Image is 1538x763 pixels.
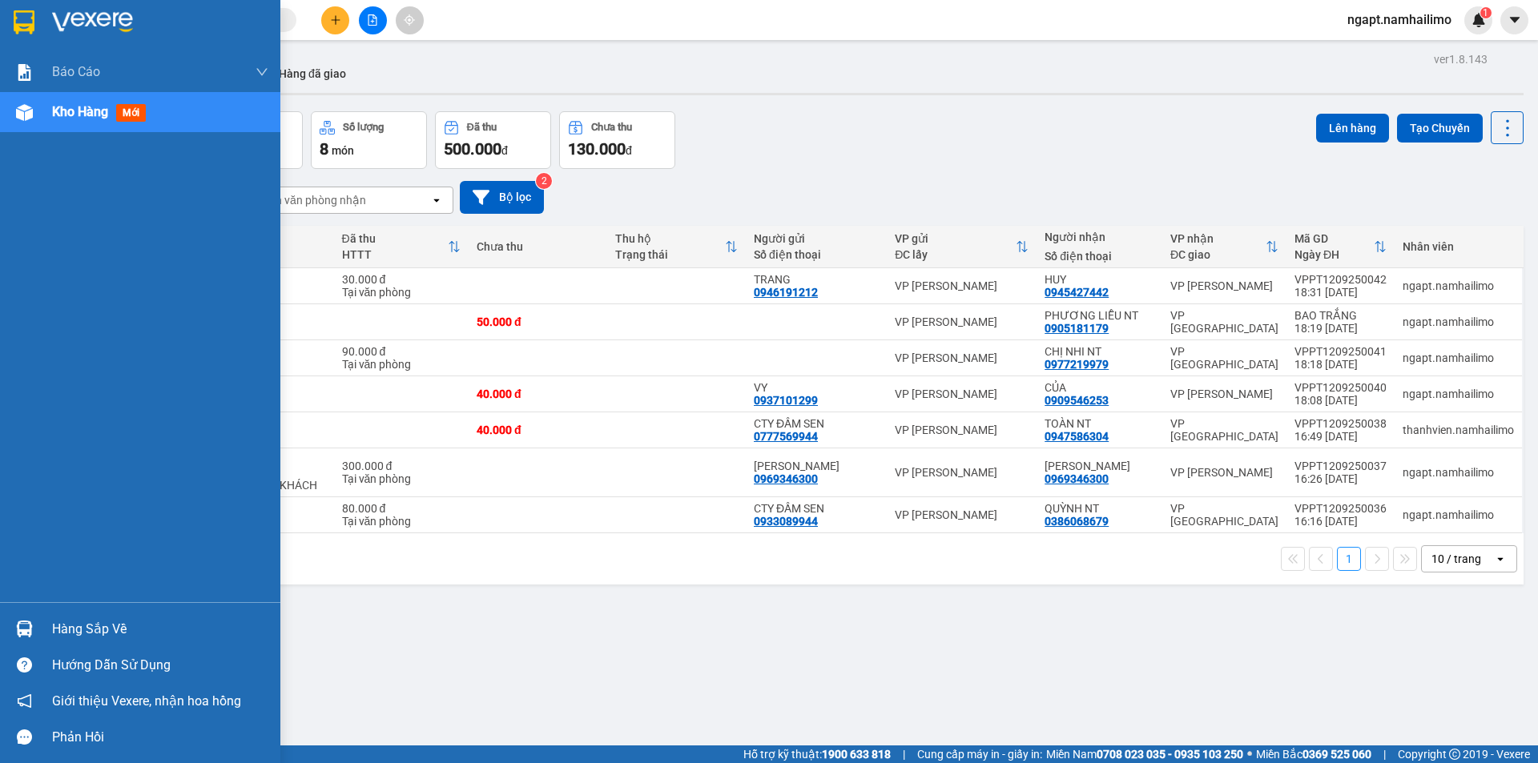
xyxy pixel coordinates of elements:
[822,748,891,761] strong: 1900 633 818
[1294,381,1387,394] div: VPPT1209250040
[1045,502,1154,515] div: QUỲNH NT
[1045,515,1109,528] div: 0386068679
[1170,388,1278,400] div: VP [PERSON_NAME]
[1045,460,1154,472] div: GIA KHÁNH
[1294,502,1387,515] div: VPPT1209250036
[17,657,32,673] span: question-circle
[1045,417,1154,430] div: TOÀN NT
[1256,745,1371,763] span: Miền Bắc
[1294,417,1387,430] div: VPPT1209250038
[477,388,599,400] div: 40.000 đ
[460,181,544,214] button: Bộ lọc
[1294,273,1387,286] div: VPPT1209250042
[477,315,599,328] div: 50.000 đ
[1045,381,1154,394] div: CỦA
[1045,286,1109,299] div: 0945427442
[1294,248,1374,261] div: Ngày ĐH
[754,515,818,528] div: 0933089944
[52,725,268,749] div: Phản hồi
[359,6,387,34] button: file-add
[1403,351,1514,364] div: ngapt.namhailimo
[1480,7,1492,18] sup: 1
[754,248,879,261] div: Số điện thoại
[1045,322,1109,335] div: 0905181179
[1170,232,1266,245] div: VP nhận
[1045,250,1154,263] div: Số điện thoại
[1097,748,1243,761] strong: 0708 023 035 - 0935 103 250
[1294,472,1387,485] div: 16:26 [DATE]
[1397,114,1483,143] button: Tạo Chuyến
[1170,502,1278,528] div: VP [GEOGRAPHIC_DATA]
[1170,466,1278,479] div: VP [PERSON_NAME]
[607,226,746,268] th: Toggle SortBy
[334,226,469,268] th: Toggle SortBy
[52,62,100,82] span: Báo cáo
[917,745,1042,763] span: Cung cấp máy in - giấy in:
[895,508,1029,521] div: VP [PERSON_NAME]
[1431,551,1481,567] div: 10 / trang
[311,111,427,169] button: Số lượng8món
[367,14,378,26] span: file-add
[1045,394,1109,407] div: 0909546253
[342,248,448,261] div: HTTT
[1294,430,1387,443] div: 16:49 [DATE]
[52,104,108,119] span: Kho hàng
[1294,358,1387,371] div: 18:18 [DATE]
[1483,7,1488,18] span: 1
[1045,472,1109,485] div: 0969346300
[343,122,384,133] div: Số lượng
[14,10,34,34] img: logo-vxr
[1170,248,1266,261] div: ĐC giao
[895,232,1016,245] div: VP gửi
[1449,749,1460,760] span: copyright
[321,6,349,34] button: plus
[1046,745,1243,763] span: Miền Nam
[743,745,891,763] span: Hỗ trợ kỹ thuật:
[754,381,879,394] div: VY
[1294,460,1387,472] div: VPPT1209250037
[591,122,632,133] div: Chưa thu
[1494,552,1507,565] svg: open
[568,139,626,159] span: 130.000
[1403,508,1514,521] div: ngapt.namhailimo
[1294,394,1387,407] div: 18:08 [DATE]
[1316,114,1389,143] button: Lên hàng
[895,388,1029,400] div: VP [PERSON_NAME]
[626,144,632,157] span: đ
[342,286,461,299] div: Tại văn phòng
[266,54,359,93] button: Hàng đã giao
[501,144,508,157] span: đ
[1434,50,1488,68] div: ver 1.8.143
[332,144,354,157] span: món
[1294,515,1387,528] div: 16:16 [DATE]
[1403,315,1514,328] div: ngapt.namhailimo
[430,194,443,207] svg: open
[1170,279,1278,292] div: VP [PERSON_NAME]
[1045,345,1154,358] div: CHỊ NHI NT
[1383,745,1386,763] span: |
[342,232,448,245] div: Đã thu
[52,617,268,641] div: Hàng sắp về
[1403,240,1514,253] div: Nhân viên
[342,345,461,358] div: 90.000 đ
[1403,424,1514,436] div: thanhvien.namhailimo
[1170,309,1278,335] div: VP [GEOGRAPHIC_DATA]
[1335,10,1464,30] span: ngapt.namhailimo
[396,6,424,34] button: aim
[536,173,552,189] sup: 2
[17,693,32,709] span: notification
[754,232,879,245] div: Người gửi
[16,620,33,637] img: warehouse-icon
[342,502,461,515] div: 80.000 đ
[1294,322,1387,335] div: 18:19 [DATE]
[1472,13,1486,27] img: icon-new-feature
[342,358,461,371] div: Tại văn phòng
[1170,417,1278,443] div: VP [GEOGRAPHIC_DATA]
[17,729,32,745] span: message
[1500,6,1528,34] button: caret-down
[342,273,461,286] div: 30.000 đ
[1403,388,1514,400] div: ngapt.namhailimo
[903,745,905,763] span: |
[116,104,146,122] span: mới
[754,394,818,407] div: 0937101299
